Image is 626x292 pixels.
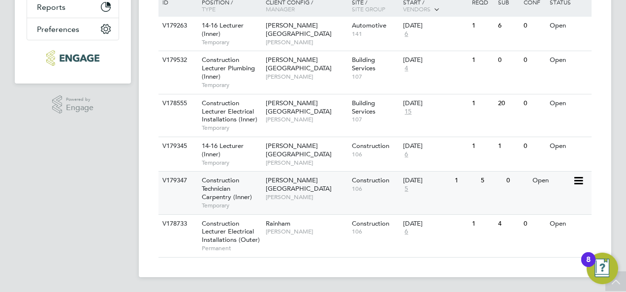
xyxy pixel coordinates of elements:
[202,124,261,132] span: Temporary
[202,81,261,89] span: Temporary
[496,51,521,69] div: 0
[496,17,521,35] div: 6
[352,185,399,193] span: 106
[547,94,590,113] div: Open
[202,142,244,158] span: 14-16 Lecturer (Inner)
[160,51,194,69] div: V179532
[202,176,252,201] span: Construction Technician Carpentry (Inner)
[403,64,409,73] span: 4
[160,137,194,155] div: V179345
[160,215,194,233] div: V178733
[352,228,399,235] span: 106
[266,193,347,201] span: [PERSON_NAME]
[469,137,495,155] div: 1
[52,95,94,114] a: Powered byEngage
[202,219,260,244] span: Construction Lecturer Electrical Installations (Outer)
[266,56,332,72] span: [PERSON_NAME][GEOGRAPHIC_DATA]
[27,18,119,40] button: Preferences
[496,94,521,113] div: 20
[266,142,332,158] span: [PERSON_NAME][GEOGRAPHIC_DATA]
[37,2,65,12] span: Reports
[587,253,618,284] button: Open Resource Center, 8 new notifications
[66,95,94,104] span: Powered by
[266,228,347,235] span: [PERSON_NAME]
[66,104,94,112] span: Engage
[160,172,194,190] div: V179347
[547,137,590,155] div: Open
[352,150,399,158] span: 106
[521,17,547,35] div: 0
[547,51,590,69] div: Open
[352,116,399,123] span: 107
[27,50,119,66] a: Go to home page
[547,17,590,35] div: Open
[521,94,547,113] div: 0
[403,22,467,30] div: [DATE]
[530,172,573,190] div: Open
[352,142,389,150] span: Construction
[403,150,409,159] span: 6
[469,94,495,113] div: 1
[478,172,504,190] div: 5
[521,137,547,155] div: 0
[266,21,332,38] span: [PERSON_NAME][GEOGRAPHIC_DATA]
[403,5,431,13] span: Vendors
[266,116,347,123] span: [PERSON_NAME]
[521,215,547,233] div: 0
[403,56,467,64] div: [DATE]
[403,228,409,236] span: 6
[586,260,591,272] div: 8
[352,219,389,228] span: Construction
[202,159,261,167] span: Temporary
[202,38,261,46] span: Temporary
[266,176,332,193] span: [PERSON_NAME][GEOGRAPHIC_DATA]
[266,219,290,228] span: Rainham
[403,142,467,150] div: [DATE]
[160,94,194,113] div: V178555
[403,220,467,228] div: [DATE]
[37,25,79,34] span: Preferences
[202,202,261,209] span: Temporary
[352,30,399,38] span: 141
[352,21,386,29] span: Automotive
[266,159,347,167] span: [PERSON_NAME]
[469,215,495,233] div: 1
[403,99,467,108] div: [DATE]
[202,244,261,252] span: Permanent
[202,99,257,124] span: Construction Lecturer Electrical Installations (Inner)
[202,56,255,81] span: Construction Lecturer Plumbing (Inner)
[352,73,399,81] span: 107
[469,51,495,69] div: 1
[496,215,521,233] div: 4
[266,99,332,116] span: [PERSON_NAME][GEOGRAPHIC_DATA]
[352,176,389,184] span: Construction
[202,21,244,38] span: 14-16 Lecturer (Inner)
[266,73,347,81] span: [PERSON_NAME]
[403,30,409,38] span: 6
[496,137,521,155] div: 1
[352,5,385,13] span: Site Group
[547,215,590,233] div: Open
[46,50,99,66] img: ncclondon-logo-retina.png
[266,38,347,46] span: [PERSON_NAME]
[202,5,216,13] span: Type
[403,185,409,193] span: 5
[452,172,478,190] div: 1
[352,99,376,116] span: Building Services
[403,108,413,116] span: 15
[160,17,194,35] div: V179263
[403,176,450,185] div: [DATE]
[352,56,376,72] span: Building Services
[469,17,495,35] div: 1
[266,5,295,13] span: Manager
[504,172,530,190] div: 0
[521,51,547,69] div: 0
